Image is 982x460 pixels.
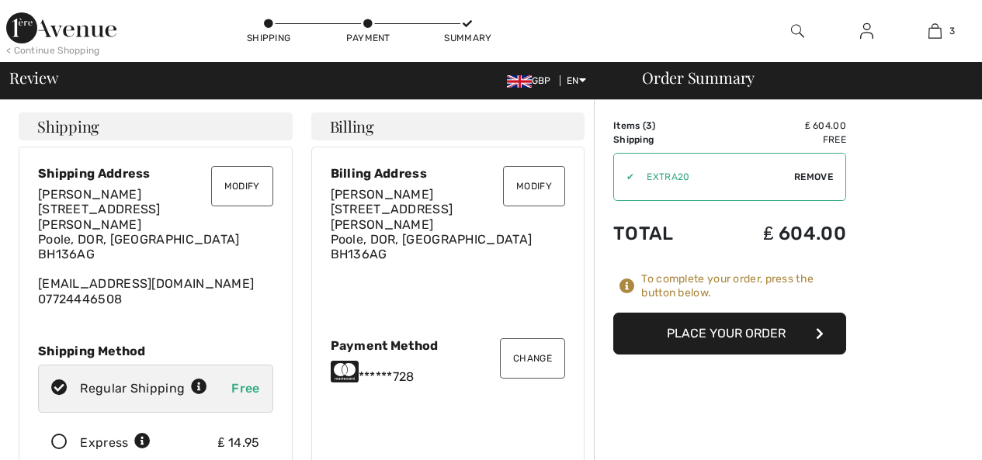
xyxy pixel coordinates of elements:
div: Regular Shipping [80,379,207,398]
span: GBP [507,75,557,86]
span: 3 [646,120,652,131]
div: Summary [444,31,491,45]
img: My Info [860,22,873,40]
div: To complete your order, press the button below. [641,272,846,300]
div: Shipping [245,31,292,45]
img: My Bag [928,22,942,40]
div: Shipping Address [38,166,273,181]
div: Payment Method [331,338,566,353]
button: Modify [211,166,273,206]
span: Shipping [37,119,99,134]
td: ₤ 604.00 [711,207,846,260]
span: [STREET_ADDRESS][PERSON_NAME] Poole, DOR, [GEOGRAPHIC_DATA] BH136AG [331,202,533,261]
a: 3 [901,22,969,40]
span: Billing [330,119,374,134]
button: Modify [503,166,565,206]
div: Billing Address [331,166,566,181]
img: UK Pound [507,75,532,88]
div: Shipping Method [38,344,273,358]
td: Total [613,207,711,260]
div: [EMAIL_ADDRESS][DOMAIN_NAME] 07724446508 [38,187,273,306]
div: Payment [345,31,391,45]
button: Change [500,338,565,379]
a: Sign In [848,22,886,41]
div: Express [80,434,151,452]
span: 3 [949,24,955,38]
td: Shipping [613,133,711,147]
div: ✔ [614,170,634,184]
td: ₤ 604.00 [711,119,846,133]
td: Items ( ) [613,119,711,133]
span: [PERSON_NAME] [38,187,141,202]
input: Promo code [634,154,794,200]
span: Remove [794,170,833,184]
img: search the website [791,22,804,40]
div: Order Summary [623,70,973,85]
span: [STREET_ADDRESS][PERSON_NAME] Poole, DOR, [GEOGRAPHIC_DATA] BH136AG [38,202,240,261]
div: < Continue Shopping [6,43,100,57]
span: EN [567,75,586,86]
div: ₤ 14.95 [218,434,260,452]
span: Free [231,381,259,396]
img: 1ère Avenue [6,12,116,43]
span: Review [9,70,58,85]
span: [PERSON_NAME] [331,187,434,202]
td: Free [711,133,846,147]
button: Place Your Order [613,313,846,355]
